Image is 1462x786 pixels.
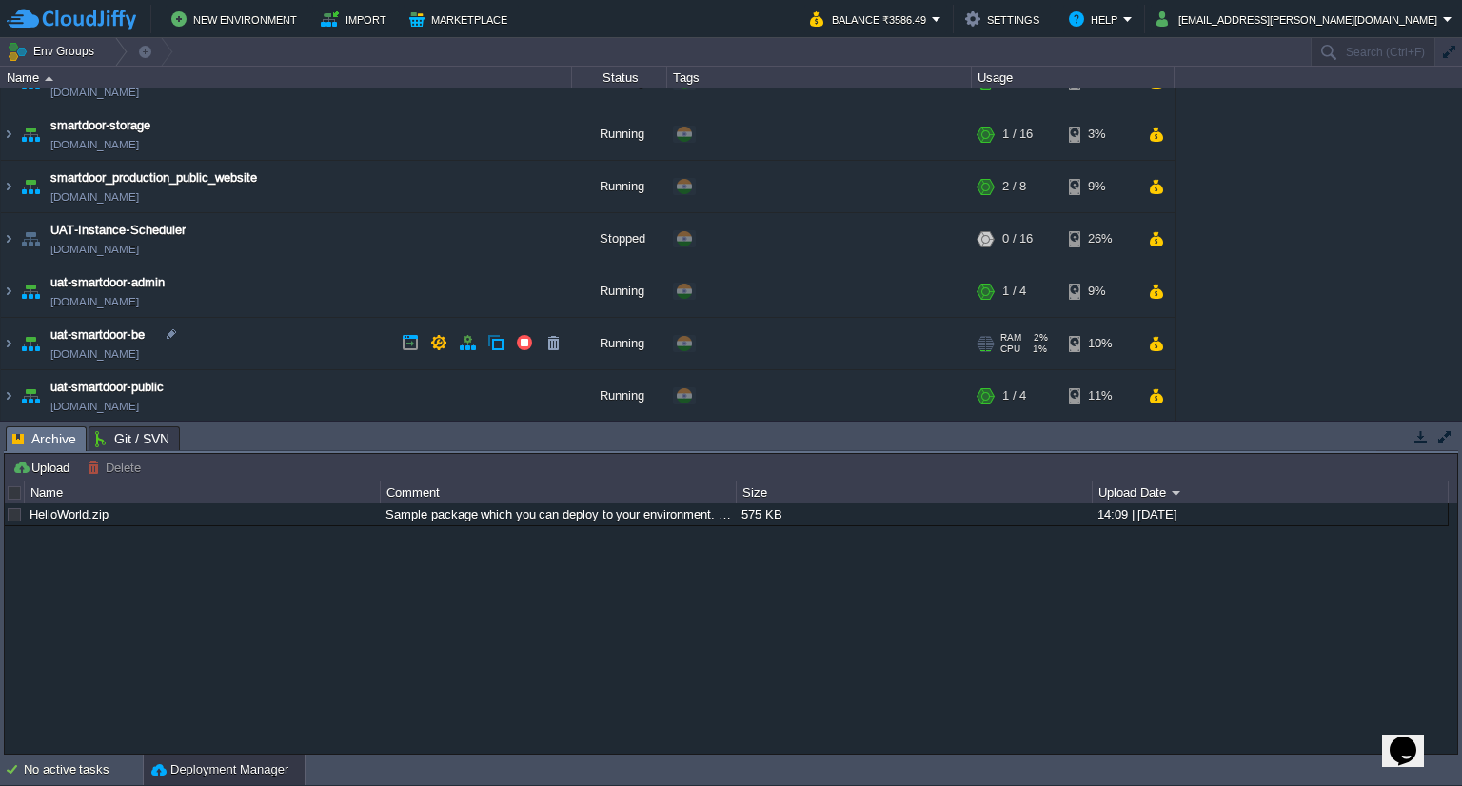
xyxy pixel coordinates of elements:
div: 1 / 4 [1002,265,1026,317]
div: 10% [1069,318,1131,369]
button: Settings [965,8,1045,30]
a: [DOMAIN_NAME] [50,240,139,259]
a: smartdoor-storage [50,116,150,135]
a: [DOMAIN_NAME] [50,292,139,311]
a: [DOMAIN_NAME] [50,344,139,364]
div: 11% [1069,370,1131,422]
iframe: chat widget [1382,710,1443,767]
div: Upload Date [1094,481,1448,503]
a: uat-smartdoor-be [50,325,145,344]
div: No active tasks [24,755,143,785]
button: Marketplace [409,8,513,30]
img: CloudJiffy [7,8,136,31]
img: AMDAwAAAACH5BAEAAAAALAAAAAABAAEAAAICRAEAOw== [17,265,44,317]
div: Status [573,67,666,88]
div: Usage [973,67,1174,88]
button: New Environment [171,8,303,30]
img: AMDAwAAAACH5BAEAAAAALAAAAAABAAEAAAICRAEAOw== [1,265,16,317]
div: Sample package which you can deploy to your environment. Feel free to delete and upload a package... [381,503,735,525]
div: 2 / 8 [1002,161,1026,212]
span: 1% [1028,344,1047,355]
div: Tags [668,67,971,88]
button: [EMAIL_ADDRESS][PERSON_NAME][DOMAIN_NAME] [1156,8,1443,30]
div: Running [572,265,667,317]
a: HelloWorld.zip [30,507,109,521]
img: AMDAwAAAACH5BAEAAAAALAAAAAABAAEAAAICRAEAOw== [1,213,16,265]
div: Running [572,161,667,212]
div: Name [2,67,571,88]
img: AMDAwAAAACH5BAEAAAAALAAAAAABAAEAAAICRAEAOw== [45,76,53,81]
span: Git / SVN [95,427,169,450]
span: 2% [1029,332,1048,344]
div: 1 / 4 [1002,370,1026,422]
div: 0 / 16 [1002,213,1033,265]
button: Upload [12,459,75,476]
div: 1 / 16 [1002,108,1033,160]
div: 9% [1069,161,1131,212]
a: [DOMAIN_NAME] [50,397,139,416]
a: [DOMAIN_NAME] [50,83,139,102]
div: Stopped [572,213,667,265]
img: AMDAwAAAACH5BAEAAAAALAAAAAABAAEAAAICRAEAOw== [17,108,44,160]
div: 26% [1069,213,1131,265]
a: UAT-Instance-Scheduler [50,221,186,240]
div: 9% [1069,265,1131,317]
button: Deployment Manager [151,760,288,779]
span: CPU [1000,344,1020,355]
div: 575 KB [737,503,1091,525]
img: AMDAwAAAACH5BAEAAAAALAAAAAABAAEAAAICRAEAOw== [17,318,44,369]
span: Archive [12,427,76,451]
span: RAM [1000,332,1021,344]
div: 14:09 | [DATE] [1093,503,1447,525]
button: Balance ₹3586.49 [810,8,932,30]
div: Running [572,318,667,369]
a: uat-smartdoor-public [50,378,164,397]
div: 3% [1069,108,1131,160]
img: AMDAwAAAACH5BAEAAAAALAAAAAABAAEAAAICRAEAOw== [17,161,44,212]
button: Import [321,8,392,30]
button: Env Groups [7,38,101,65]
button: Delete [87,459,147,476]
a: uat-smartdoor-admin [50,273,165,292]
div: Size [738,481,1092,503]
div: Running [572,108,667,160]
img: AMDAwAAAACH5BAEAAAAALAAAAAABAAEAAAICRAEAOw== [1,161,16,212]
div: Comment [382,481,736,503]
button: Help [1069,8,1123,30]
img: AMDAwAAAACH5BAEAAAAALAAAAAABAAEAAAICRAEAOw== [17,213,44,265]
a: [DOMAIN_NAME] [50,187,139,206]
img: AMDAwAAAACH5BAEAAAAALAAAAAABAAEAAAICRAEAOw== [1,108,16,160]
img: AMDAwAAAACH5BAEAAAAALAAAAAABAAEAAAICRAEAOw== [17,370,44,422]
span: [DOMAIN_NAME] [50,135,139,154]
div: Name [26,481,380,503]
div: Running [572,370,667,422]
img: AMDAwAAAACH5BAEAAAAALAAAAAABAAEAAAICRAEAOw== [1,370,16,422]
a: smartdoor_production_public_website [50,168,257,187]
img: AMDAwAAAACH5BAEAAAAALAAAAAABAAEAAAICRAEAOw== [1,318,16,369]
